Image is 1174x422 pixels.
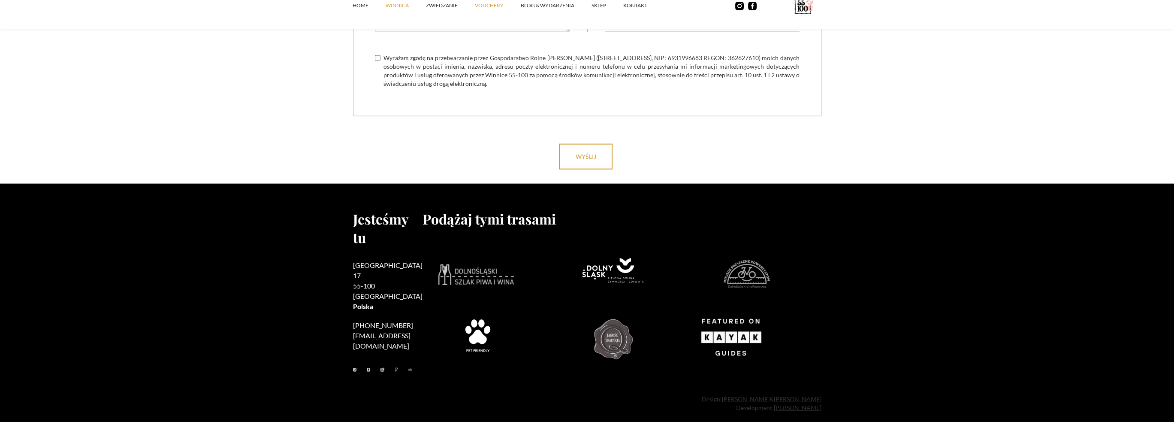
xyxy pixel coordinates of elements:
h2: Podążaj tymi trasami [423,209,821,228]
a: [PERSON_NAME] [774,404,821,411]
input: wyślij [559,144,613,170]
a: [PERSON_NAME] [722,395,770,403]
h2: Jesteśmy tu [353,209,423,246]
span: Wyrażam zgodę na przetwarzanie przez Gospodarstwo Rolne [PERSON_NAME] ([STREET_ADDRESS], NIP: 693... [383,54,800,88]
div: Design: & Development: [353,395,821,412]
a: [PHONE_NUMBER] [353,321,413,329]
strong: Polska [353,302,373,310]
input: Wyrażam zgodę na przetwarzanie przez Gospodarstwo Rolne [PERSON_NAME] ([STREET_ADDRESS], NIP: 693... [375,55,380,61]
a: [PERSON_NAME] [774,395,821,403]
h2: [GEOGRAPHIC_DATA] 17 55-100 [GEOGRAPHIC_DATA] [353,260,423,312]
a: [EMAIL_ADDRESS][DOMAIN_NAME] [353,331,410,350]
